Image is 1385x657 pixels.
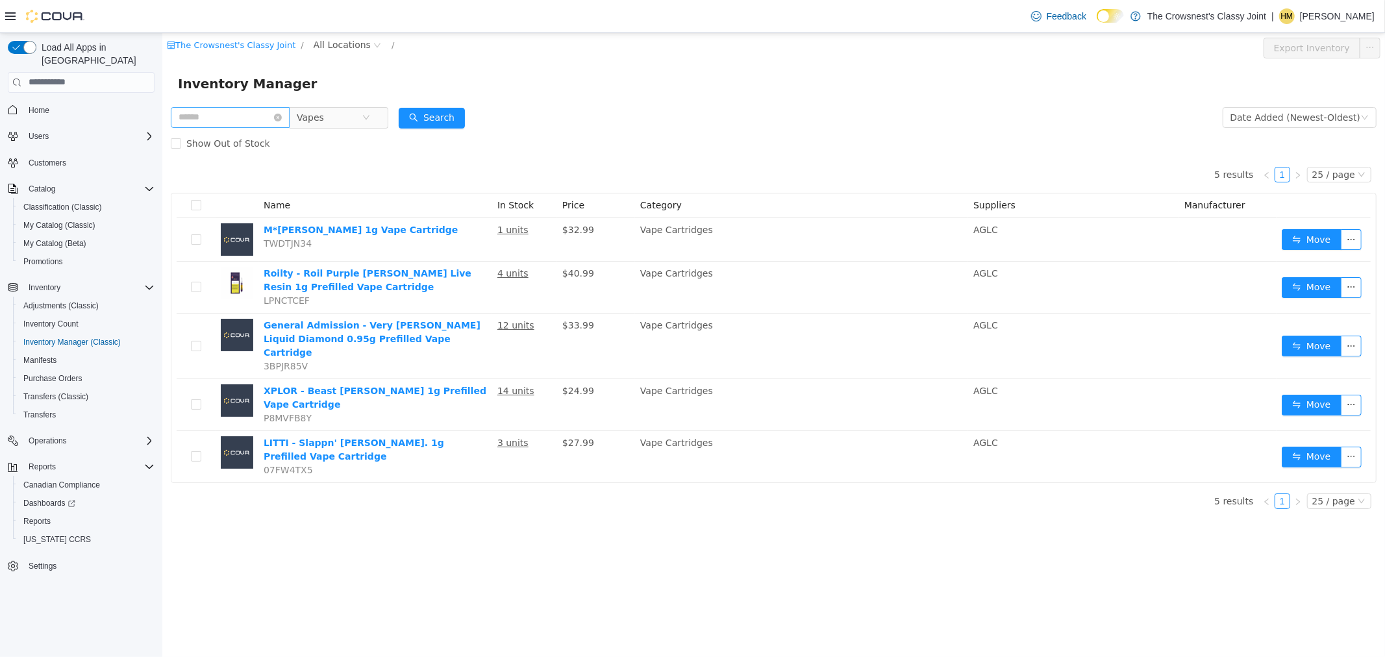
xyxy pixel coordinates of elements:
[1300,8,1375,24] p: [PERSON_NAME]
[1047,10,1086,23] span: Feedback
[335,235,366,245] u: 4 units
[18,254,155,269] span: Promotions
[23,103,55,118] a: Home
[18,477,105,493] a: Canadian Compliance
[18,353,155,368] span: Manifests
[1150,461,1193,475] div: 25 / page
[23,433,155,449] span: Operations
[1101,138,1108,146] i: icon: left
[1022,167,1083,177] span: Manufacturer
[18,514,56,529] a: Reports
[1132,465,1140,473] i: icon: right
[1068,75,1198,94] div: Date Added (Newest-Oldest)
[29,561,56,571] span: Settings
[23,220,95,230] span: My Catalog (Classic)
[58,234,91,266] img: Roilty - Roil Purple Berry Live Resin 1g Prefilled Vape Cartridge hero shot
[13,351,160,369] button: Manifests
[18,514,155,529] span: Reports
[1271,8,1274,24] p: |
[19,105,113,116] span: Show Out of Stock
[23,459,61,475] button: Reports
[13,315,160,333] button: Inventory Count
[400,353,432,363] span: $24.99
[101,167,128,177] span: Name
[473,229,806,280] td: Vape Cartridges
[1147,8,1266,24] p: The Crowsnest's Classy Joint
[13,198,160,216] button: Classification (Classic)
[29,184,55,194] span: Catalog
[1119,362,1179,382] button: icon: swapMove
[1179,196,1199,217] button: icon: ellipsis
[1281,8,1293,24] span: HM
[13,512,160,530] button: Reports
[1179,244,1199,265] button: icon: ellipsis
[1026,3,1092,29] a: Feedback
[5,7,133,17] a: icon: shopThe Crowsnest's Classy Joint
[18,298,104,314] a: Adjustments (Classic)
[101,353,324,377] a: XPLOR - Beast [PERSON_NAME] 1g Prefilled Vape Cartridge
[18,532,155,547] span: Washington CCRS
[1112,460,1128,476] li: 1
[58,286,91,318] img: General Admission - Very Berry Liquid Diamond 0.95g Prefilled Vape Cartridge placeholder
[1119,196,1179,217] button: icon: swapMove
[811,287,836,297] span: AGLC
[1195,464,1203,473] i: icon: down
[811,235,836,245] span: AGLC
[23,459,155,475] span: Reports
[112,81,119,88] i: icon: close-circle
[3,101,160,119] button: Home
[400,404,432,415] span: $27.99
[101,287,318,325] a: General Admission - Very [PERSON_NAME] Liquid Diamond 0.95g Prefilled Vape Cartridge
[1119,414,1179,434] button: icon: swapMove
[23,391,88,402] span: Transfers (Classic)
[101,235,309,259] a: Roilty - Roil Purple [PERSON_NAME] Live Resin 1g Prefilled Vape Cartridge
[23,155,71,171] a: Customers
[18,407,155,423] span: Transfers
[23,498,75,508] span: Dashboards
[400,192,432,202] span: $32.99
[18,389,94,404] a: Transfers (Classic)
[101,192,295,202] a: M*[PERSON_NAME] 1g Vape Cartridge
[3,127,160,145] button: Users
[1128,134,1143,149] li: Next Page
[1052,134,1091,149] li: 5 results
[18,334,155,350] span: Inventory Manager (Classic)
[13,234,160,253] button: My Catalog (Beta)
[23,202,102,212] span: Classification (Classic)
[473,280,806,346] td: Vape Cartridges
[18,298,155,314] span: Adjustments (Classic)
[3,279,160,297] button: Inventory
[18,236,92,251] a: My Catalog (Beta)
[18,217,101,233] a: My Catalog (Classic)
[23,534,91,545] span: [US_STATE] CCRS
[16,40,163,61] span: Inventory Manager
[58,403,91,436] img: LITTI - Slappn' Berry. 1g Prefilled Vape Cartridge placeholder
[23,280,155,295] span: Inventory
[13,530,160,549] button: [US_STATE] CCRS
[18,217,155,233] span: My Catalog (Classic)
[23,129,155,144] span: Users
[23,238,86,249] span: My Catalog (Beta)
[335,192,366,202] u: 1 units
[23,373,82,384] span: Purchase Orders
[13,476,160,494] button: Canadian Compliance
[811,167,853,177] span: Suppliers
[23,129,54,144] button: Users
[101,262,147,273] span: LPNCTCEF
[18,334,126,350] a: Inventory Manager (Classic)
[811,192,836,202] span: AGLC
[23,480,100,490] span: Canadian Compliance
[18,316,84,332] a: Inventory Count
[18,353,62,368] a: Manifests
[1112,134,1128,149] li: 1
[1179,414,1199,434] button: icon: ellipsis
[18,316,155,332] span: Inventory Count
[23,181,155,197] span: Catalog
[473,346,806,398] td: Vape Cartridges
[18,532,96,547] a: [US_STATE] CCRS
[134,75,162,94] span: Vapes
[1128,460,1143,476] li: Next Page
[1197,5,1218,25] button: icon: ellipsis
[23,410,56,420] span: Transfers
